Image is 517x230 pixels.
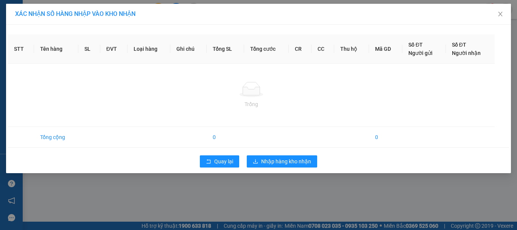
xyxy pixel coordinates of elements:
th: CC [311,34,334,64]
th: Tổng SL [207,34,244,64]
th: CR [289,34,311,64]
th: Ghi chú [170,34,207,64]
span: Người nhận [452,50,481,56]
td: 0 [207,127,244,148]
span: XÁC NHẬN SỐ HÀNG NHẬP VÀO KHO NHẬN [15,10,135,17]
div: Trống [14,100,489,108]
span: Số ĐT [408,42,423,48]
span: rollback [206,159,211,165]
span: Số ĐT [452,42,466,48]
button: downloadNhập hàng kho nhận [247,155,317,167]
th: ĐVT [100,34,128,64]
th: Tổng cước [244,34,289,64]
button: Close [490,4,511,25]
th: Mã GD [369,34,402,64]
td: 0 [369,127,402,148]
span: close [497,11,503,17]
th: SL [78,34,100,64]
th: STT [8,34,34,64]
button: rollbackQuay lại [200,155,239,167]
span: download [253,159,258,165]
th: Loại hàng [128,34,171,64]
span: Người gửi [408,50,433,56]
td: Tổng cộng [34,127,78,148]
th: Tên hàng [34,34,78,64]
span: Quay lại [214,157,233,166]
th: Thu hộ [334,34,369,64]
span: Nhập hàng kho nhận [261,157,311,166]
